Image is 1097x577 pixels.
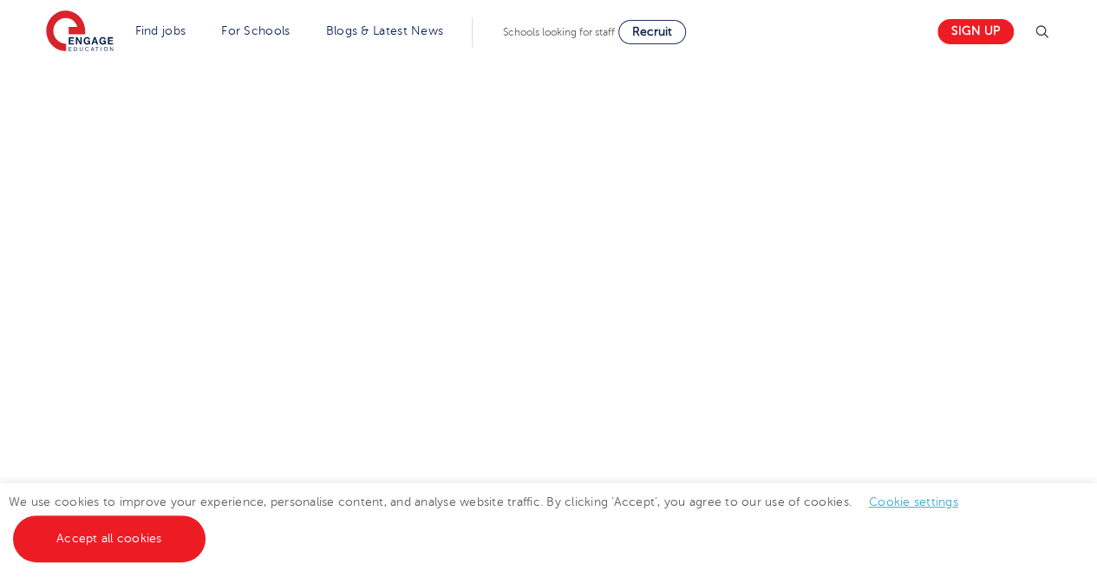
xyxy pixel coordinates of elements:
[221,24,290,37] a: For Schools
[13,515,206,562] a: Accept all cookies
[632,25,672,38] span: Recruit
[326,24,444,37] a: Blogs & Latest News
[135,24,186,37] a: Find jobs
[46,10,114,54] img: Engage Education
[9,495,976,545] span: We use cookies to improve your experience, personalise content, and analyse website traffic. By c...
[503,26,615,38] span: Schools looking for staff
[937,19,1014,44] a: Sign up
[869,495,958,508] a: Cookie settings
[618,20,686,44] a: Recruit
